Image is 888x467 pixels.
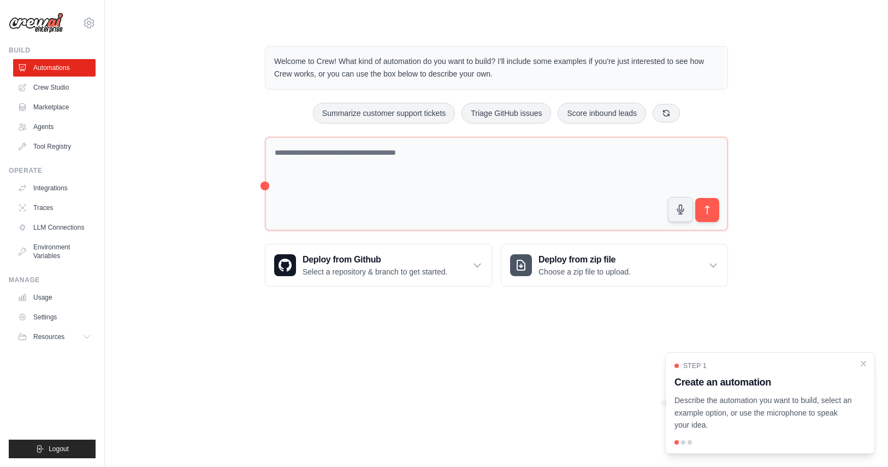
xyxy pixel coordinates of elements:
[13,238,96,265] a: Environment Variables
[538,253,631,266] h3: Deploy from zip file
[9,46,96,55] div: Build
[13,79,96,96] a: Crew Studio
[674,394,853,431] p: Describe the automation you want to build, select an example option, or use the microphone to spe...
[13,219,96,236] a: LLM Connections
[313,103,455,124] button: Summarize customer support tickets
[13,138,96,155] a: Tool Registry
[303,266,447,277] p: Select a repository & branch to get started.
[13,179,96,197] a: Integrations
[683,361,707,370] span: Step 1
[9,276,96,284] div: Manage
[13,98,96,116] a: Marketplace
[13,59,96,77] a: Automations
[303,253,447,266] h3: Deploy from Github
[13,118,96,136] a: Agents
[49,445,69,453] span: Logout
[538,266,631,277] p: Choose a zip file to upload.
[33,332,64,341] span: Resources
[9,166,96,175] div: Operate
[13,308,96,326] a: Settings
[9,13,63,33] img: Logo
[13,328,96,346] button: Resources
[674,375,853,390] h3: Create an automation
[13,199,96,217] a: Traces
[859,359,868,368] button: Close walkthrough
[274,55,719,80] p: Welcome to Crew! What kind of automation do you want to build? I'll include some examples if you'...
[461,103,551,124] button: Triage GitHub issues
[558,103,646,124] button: Score inbound leads
[9,440,96,458] button: Logout
[13,289,96,306] a: Usage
